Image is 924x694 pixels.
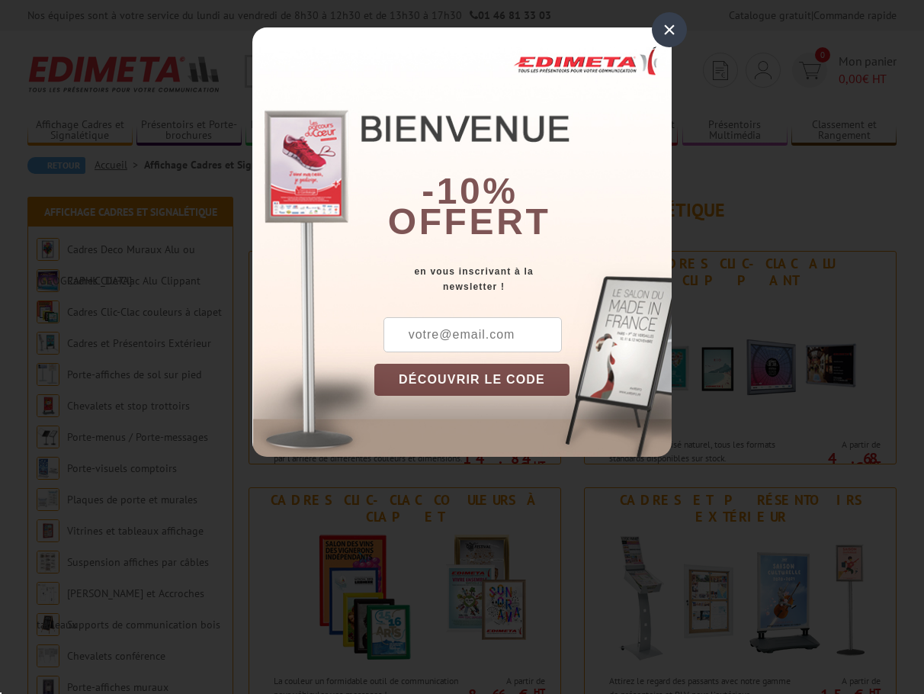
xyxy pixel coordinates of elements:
div: en vous inscrivant à la newsletter ! [374,264,672,294]
button: DÉCOUVRIR LE CODE [374,364,569,396]
div: × [652,12,687,47]
font: offert [388,201,551,242]
b: -10% [422,171,518,211]
input: votre@email.com [383,317,562,352]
